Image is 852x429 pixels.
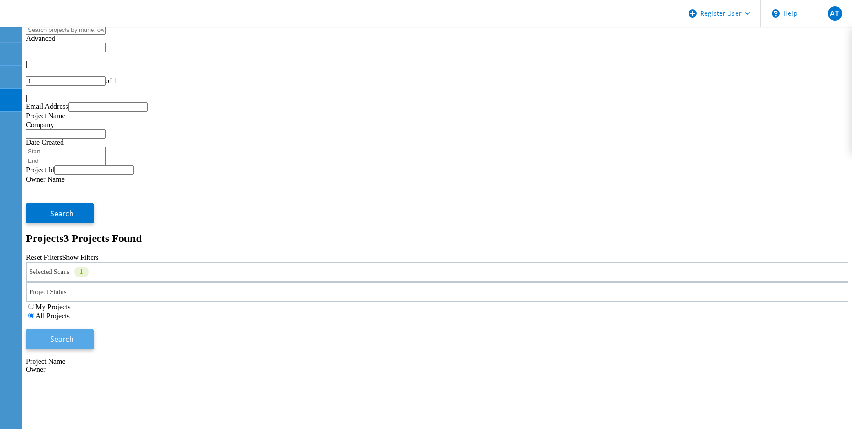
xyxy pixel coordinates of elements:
label: All Projects [35,312,70,320]
div: | [26,94,848,102]
label: Project Name [26,112,66,120]
div: 1 [74,267,89,277]
input: Start [26,147,106,156]
div: | [26,60,848,68]
label: Date Created [26,139,64,146]
label: Company [26,121,54,129]
a: Show Filters [62,254,98,261]
span: Search [50,209,74,219]
input: End [26,156,106,165]
span: Advanced [26,35,55,42]
label: My Projects [35,303,71,311]
input: Search projects by name, owner, ID, company, etc [26,25,106,35]
svg: \n [772,9,780,18]
span: AT [830,10,839,17]
div: Owner [26,366,848,374]
b: Projects [26,232,64,244]
span: 3 Projects Found [64,232,142,244]
div: Project Name [26,357,848,366]
a: Live Optics Dashboard [9,18,106,25]
span: of 1 [106,77,117,85]
div: Selected Scans [26,262,848,282]
div: Project Status [26,282,848,302]
button: Search [26,329,94,349]
a: Reset Filters [26,254,62,261]
button: Search [26,203,94,223]
span: Search [50,334,74,344]
label: Project Id [26,166,54,174]
label: Email Address [26,103,68,110]
label: Owner Name [26,175,65,183]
